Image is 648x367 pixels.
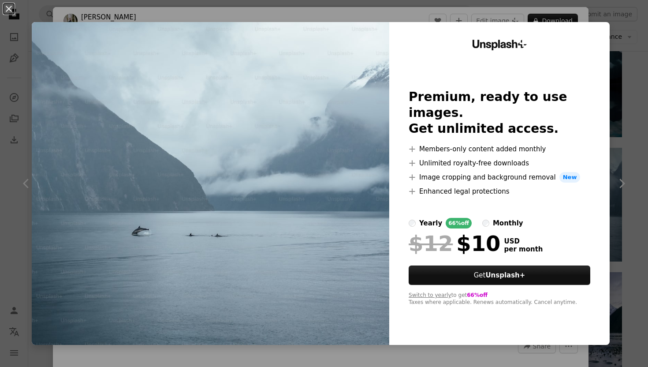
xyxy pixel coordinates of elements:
[482,220,489,227] input: monthly
[409,144,590,154] li: Members-only content added monthly
[409,292,451,299] button: Switch to yearly
[485,271,525,279] strong: Unsplash+
[419,218,442,228] div: yearly
[409,158,590,169] li: Unlimited royalty-free downloads
[409,292,590,306] div: to get Taxes where applicable. Renews automatically. Cancel anytime.
[409,220,416,227] input: yearly66%off
[409,232,453,255] span: $12
[409,89,590,137] h2: Premium, ready to use images. Get unlimited access.
[409,186,590,197] li: Enhanced legal protections
[467,292,488,298] span: 66% off
[493,218,523,228] div: monthly
[559,172,581,183] span: New
[446,218,472,228] div: 66% off
[504,237,543,245] span: USD
[504,245,543,253] span: per month
[409,266,590,285] button: GetUnsplash+
[409,232,500,255] div: $10
[409,172,590,183] li: Image cropping and background removal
